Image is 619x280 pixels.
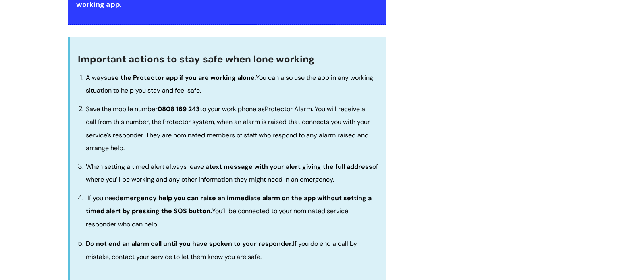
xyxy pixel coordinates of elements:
[86,239,357,261] span: If you do end a call by mistake, contact your service to let them know you are safe.
[86,105,158,113] span: Save the mobile number
[86,73,373,95] span: Always You can also use the app in any working situation to help you stay and feel safe.
[86,194,372,215] span: emergency help you can raise an immediate alarm on the app without setting a timed alert by press...
[158,105,200,113] span: 0808 169 243
[107,73,256,82] span: .
[86,118,370,152] span: from this number, the Protector system, when an alarm is raised that connects you with your servi...
[200,105,265,113] span: to your work phone as
[209,162,372,171] span: text message with your alert giving the full address
[78,53,314,65] span: Important actions to stay safe when lone working
[86,162,209,171] span: When setting a timed alert always leave a
[86,239,293,248] strong: Do not end an alarm call until you have spoken to your responder.
[107,73,255,82] strong: use the Protector app if you are working alone
[86,207,348,228] span: You’ll be connected to your nominated service responder who can help.
[87,194,120,202] span: If you need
